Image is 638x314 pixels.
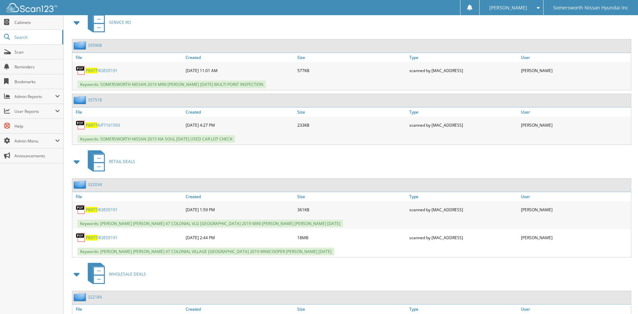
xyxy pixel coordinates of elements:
a: 357518 [88,97,102,103]
div: [DATE] 1:59 PM [184,203,296,216]
a: 322034 [88,182,102,187]
span: Scan [14,49,60,55]
span: Admin Menu [14,138,55,144]
span: Keywords: [PERSON_NAME] [PERSON_NAME] 47 COLONIAL VLG [GEOGRAPHIC_DATA] 2019 MINI [PERSON_NAME] [... [77,220,343,227]
div: [PERSON_NAME] [519,118,631,132]
a: Size [296,192,407,201]
a: P6977/K3E05191 [86,207,118,213]
span: P6977 [86,122,98,128]
span: [PERSON_NAME] [489,6,527,10]
a: File [72,192,184,201]
a: File [72,305,184,314]
div: [DATE] 4:27 PM [184,118,296,132]
a: File [72,53,184,62]
span: SERVICE RO [109,20,131,25]
span: User Reports [14,108,55,114]
img: folder2.png [74,180,88,189]
a: 355908 [88,42,102,48]
a: Type [408,53,519,62]
iframe: Chat Widget [604,282,638,314]
a: SERVICE RO [84,9,131,36]
div: scanned by [MAC_ADDRESS] [408,203,519,216]
div: scanned by [MAC_ADDRESS] [408,231,519,244]
a: Created [184,192,296,201]
div: [DATE] 2:44 PM [184,231,296,244]
a: RETAIL DEALS [84,148,135,175]
span: WHOLESALE DEALS [109,271,146,277]
span: Reminders [14,64,60,70]
a: Size [296,107,407,117]
span: P6977 [86,68,98,73]
div: [DATE] 11:01 AM [184,64,296,77]
a: User [519,305,631,314]
img: PDF.png [76,232,86,243]
a: Size [296,53,407,62]
a: Created [184,53,296,62]
div: [PERSON_NAME] [519,203,631,216]
a: WHOLESALE DEALS [84,261,146,287]
a: User [519,192,631,201]
a: Created [184,305,296,314]
a: P6977A/F7161593 [86,122,120,128]
span: Announcements [14,153,60,159]
div: 233KB [296,118,407,132]
div: [PERSON_NAME] [519,231,631,244]
div: scanned by [MAC_ADDRESS] [408,118,519,132]
a: Size [296,305,407,314]
a: File [72,107,184,117]
span: Cabinets [14,20,60,25]
span: P6977 [86,235,98,241]
span: Admin Reports [14,94,55,99]
img: folder2.png [74,293,88,301]
a: Type [408,107,519,117]
img: PDF.png [76,65,86,75]
span: Bookmarks [14,79,60,85]
span: Somersworth Nissan Hyundai Inc [553,6,628,10]
span: P6977 [86,207,98,213]
a: Created [184,107,296,117]
span: Keywords: [PERSON_NAME] [PERSON_NAME] 47 COLONIAL VILLAGE [GEOGRAPHIC_DATA] 2019 MINICOOPER [PERS... [77,248,334,255]
span: Help [14,123,60,129]
img: folder2.png [74,41,88,50]
a: Type [408,192,519,201]
div: 361KB [296,203,407,216]
img: PDF.png [76,120,86,130]
div: 18MB [296,231,407,244]
a: P6977/K3E05191 [86,68,118,73]
img: scan123-logo-white.svg [7,3,57,12]
a: P6977/K3E05191 [86,235,118,241]
span: Keywords: SOMERSWORTH NISSAN 2015 KIA SOUL [DATE] USED CAR LOT CHECK [77,135,235,143]
a: Type [408,305,519,314]
img: folder2.png [74,96,88,104]
a: User [519,53,631,62]
img: PDF.png [76,205,86,215]
span: RETAIL DEALS [109,159,135,164]
a: User [519,107,631,117]
div: 577KB [296,64,407,77]
span: Keywords: SOMERSWORTH NISSAN 2019 MINI [PERSON_NAME] [DATE] MULTI POINT INSPECTION [77,81,266,88]
a: 322184 [88,294,102,300]
div: scanned by [MAC_ADDRESS] [408,64,519,77]
span: Search [14,34,59,40]
div: [PERSON_NAME] [519,64,631,77]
